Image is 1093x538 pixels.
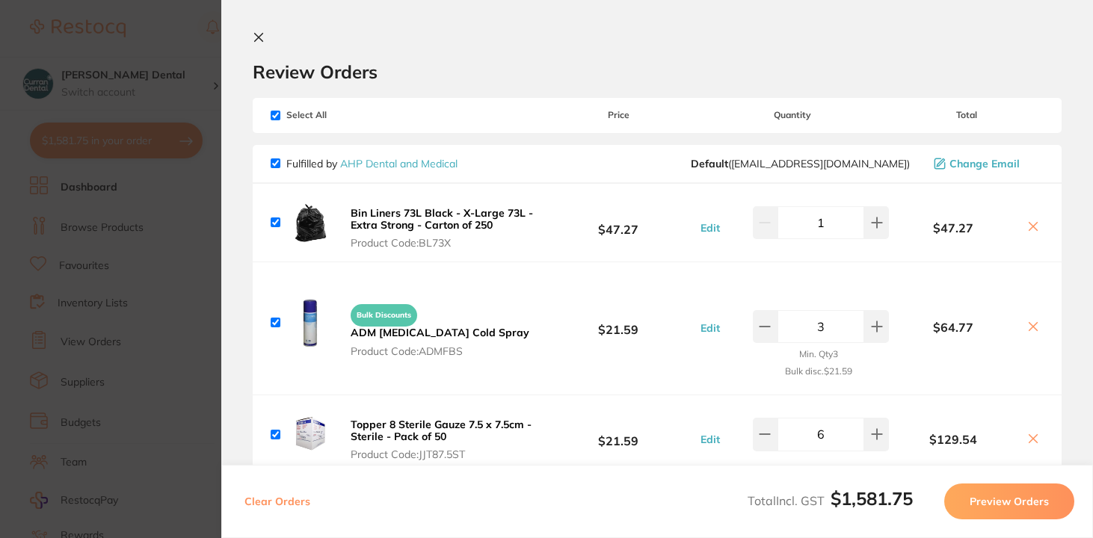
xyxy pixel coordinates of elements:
[340,157,458,170] a: AHP Dental and Medical
[696,221,724,235] button: Edit
[889,110,1044,120] span: Total
[351,448,537,460] span: Product Code: JJT87.5ST
[240,483,315,519] button: Clear Orders
[346,206,541,250] button: Bin Liners 73L Black - X-Large 73L - Extra Strong - Carton of 250 Product Code:BL73X
[351,237,537,249] span: Product Code: BL73X
[799,349,838,359] small: Min. Qty 3
[889,433,1017,446] b: $129.54
[351,304,417,327] span: Bulk Discounts
[286,410,334,458] img: YzIxeTJoYQ
[889,321,1017,334] b: $64.77
[541,208,696,236] b: $47.27
[831,487,913,510] b: $1,581.75
[748,493,913,508] span: Total Incl. GST
[785,366,852,377] small: Bulk disc. $21.59
[351,345,529,357] span: Product Code: ADMFBS
[929,157,1044,170] button: Change Email
[351,326,529,339] b: ADM [MEDICAL_DATA] Cold Spray
[271,110,420,120] span: Select All
[691,157,728,170] b: Default
[286,299,334,347] img: MmVhZnkxaw
[351,418,532,443] b: Topper 8 Sterile Gauze 7.5 x 7.5cm - Sterile - Pack of 50
[889,221,1017,235] b: $47.27
[949,158,1020,170] span: Change Email
[944,483,1074,519] button: Preview Orders
[696,110,890,120] span: Quantity
[351,206,533,232] b: Bin Liners 73L Black - X-Large 73L - Extra Strong - Carton of 250
[253,61,1062,83] h2: Review Orders
[691,158,910,170] span: orders@ahpdentalmedical.com.au
[346,297,534,357] button: Bulk Discounts ADM [MEDICAL_DATA] Cold Spray Product Code:ADMFBS
[541,309,696,336] b: $21.59
[346,418,541,461] button: Topper 8 Sterile Gauze 7.5 x 7.5cm - Sterile - Pack of 50 Product Code:JJT87.5ST
[696,433,724,446] button: Edit
[286,158,458,170] p: Fulfilled by
[696,321,724,335] button: Edit
[541,421,696,448] b: $21.59
[541,110,696,120] span: Price
[286,199,334,247] img: MTBtd2Fucw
